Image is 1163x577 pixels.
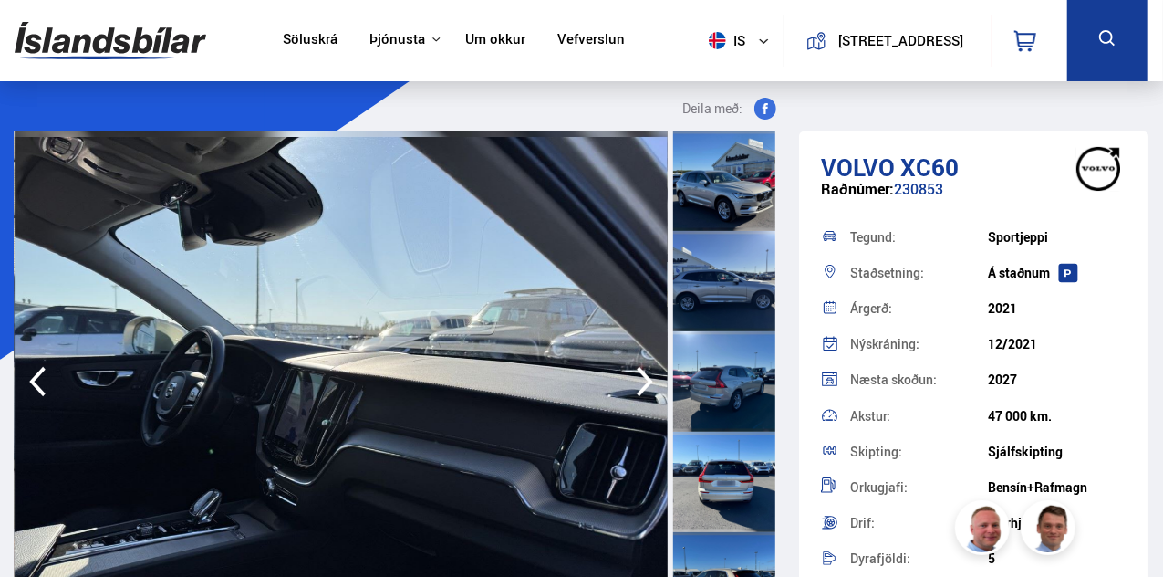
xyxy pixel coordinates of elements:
[850,231,989,244] div: Tegund:
[701,32,747,49] span: is
[988,551,1127,566] div: 5
[15,11,206,70] img: G0Ugv5HjCgRt.svg
[850,302,989,315] div: Árgerð:
[557,31,625,50] a: Vefverslun
[821,179,894,199] span: Raðnúmer:
[988,230,1127,245] div: Sportjeppi
[850,267,989,279] div: Staðsetning:
[683,98,743,120] span: Deila með:
[900,151,959,184] span: XC60
[850,446,989,458] div: Skipting:
[15,7,69,62] button: Opna LiveChat spjallviðmót
[958,503,1012,558] img: siFngHWaQ9KaOqBr.png
[794,15,981,67] a: [STREET_ADDRESS]
[369,31,425,48] button: Þjónusta
[988,480,1127,495] div: Bensín+Rafmagn
[1062,141,1135,197] img: brand logo
[988,409,1127,424] div: 47 000 km.
[465,31,525,50] a: Um okkur
[850,481,989,494] div: Orkugjafi:
[676,98,784,120] button: Deila með:
[850,410,989,423] div: Akstur:
[850,373,989,386] div: Næsta skoðun:
[988,266,1127,280] div: Á staðnum
[850,517,989,530] div: Drif:
[988,301,1127,316] div: 2021
[834,33,968,48] button: [STREET_ADDRESS]
[1023,503,1078,558] img: FbJEzSuNWCJXmdc-.webp
[850,338,989,351] div: Nýskráning:
[988,372,1127,387] div: 2027
[850,552,989,565] div: Dyrafjöldi:
[988,337,1127,351] div: 12/2021
[821,151,895,184] span: Volvo
[701,14,784,68] button: is
[988,445,1127,459] div: Sjálfskipting
[283,31,337,50] a: Söluskrá
[821,181,1127,216] div: 230853
[709,32,726,49] img: svg+xml;base64,PHN2ZyB4bWxucz0iaHR0cDovL3d3dy53My5vcmcvMjAwMC9zdmciIHdpZHRoPSI1MTIiIGhlaWdodD0iNT...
